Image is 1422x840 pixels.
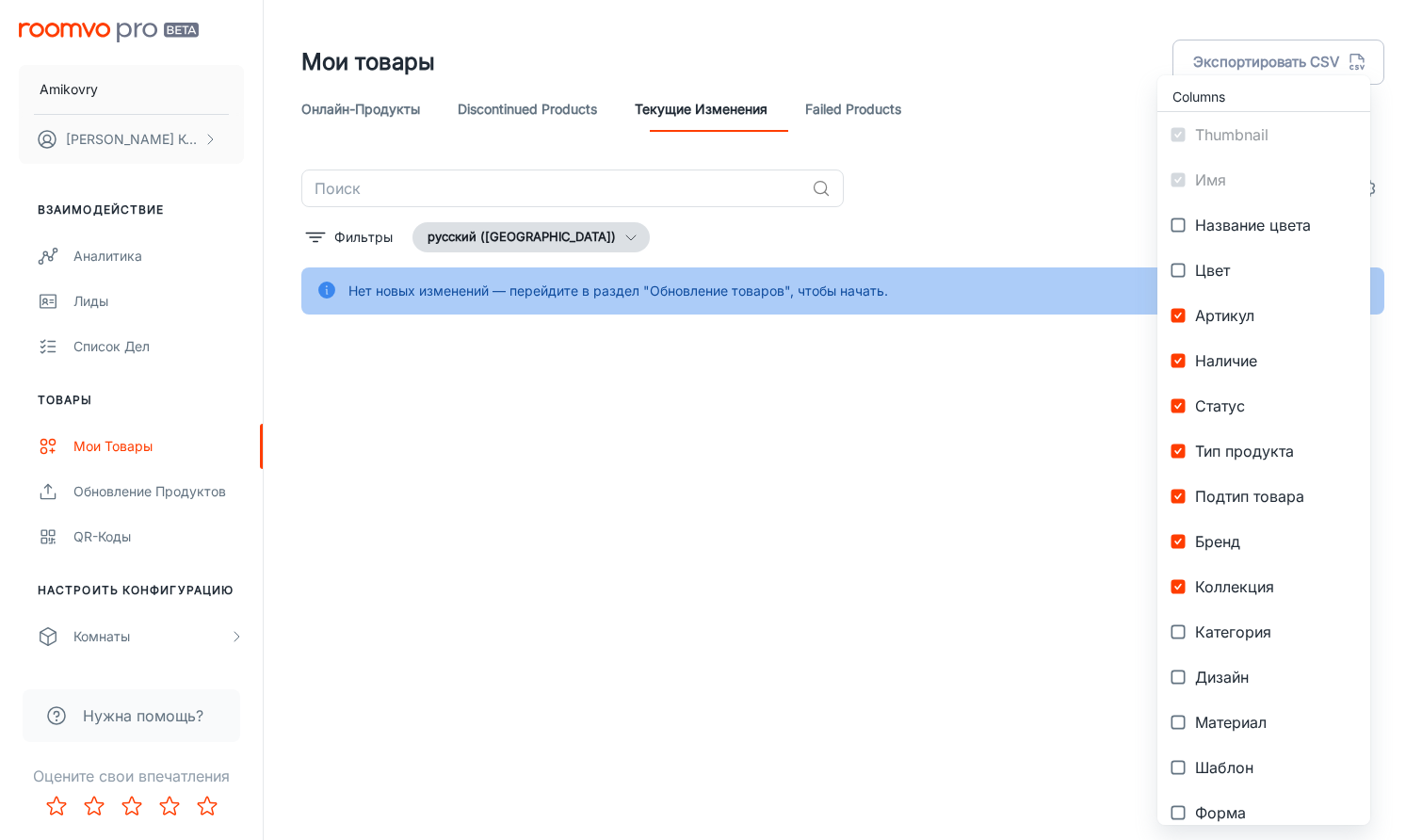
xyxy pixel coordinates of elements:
span: Категория [1195,621,1355,643]
span: Дизайн [1195,666,1355,688]
span: Артикул [1195,304,1355,327]
span: Цвет [1195,259,1355,282]
span: Подтип товара [1195,485,1355,508]
span: Коллекция [1195,575,1355,598]
span: Тип продукта [1195,440,1355,462]
span: Форма [1195,801,1355,824]
span: Бренд [1195,530,1355,553]
span: Название цвета [1195,214,1355,236]
span: Шаблон [1195,756,1355,779]
span: Статус [1195,395,1355,417]
span: Материал [1195,711,1355,734]
span: Columns [1172,87,1355,107]
span: Наличие [1195,349,1355,372]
